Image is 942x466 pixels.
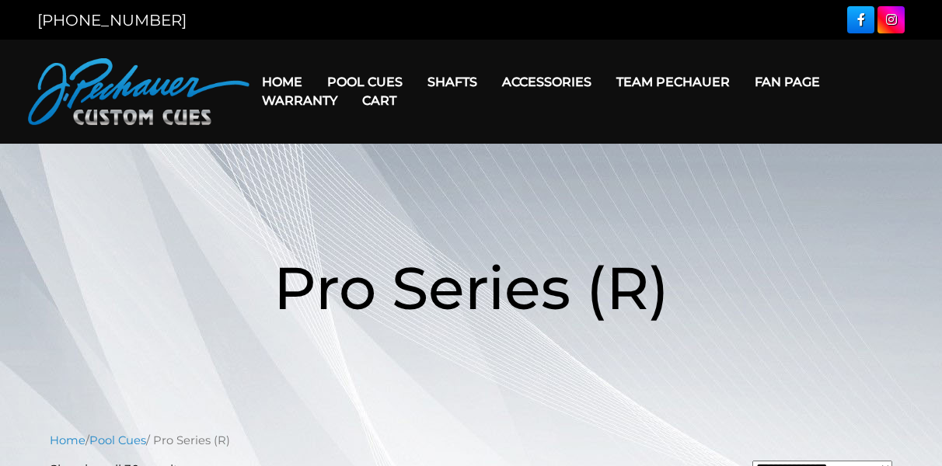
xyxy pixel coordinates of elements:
[37,11,187,30] a: [PHONE_NUMBER]
[350,81,409,120] a: Cart
[249,81,350,120] a: Warranty
[28,58,249,125] img: Pechauer Custom Cues
[89,433,146,447] a: Pool Cues
[249,62,315,102] a: Home
[415,62,490,102] a: Shafts
[50,433,85,447] a: Home
[315,62,415,102] a: Pool Cues
[604,62,742,102] a: Team Pechauer
[274,252,669,324] span: Pro Series (R)
[490,62,604,102] a: Accessories
[742,62,832,102] a: Fan Page
[50,432,892,449] nav: Breadcrumb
